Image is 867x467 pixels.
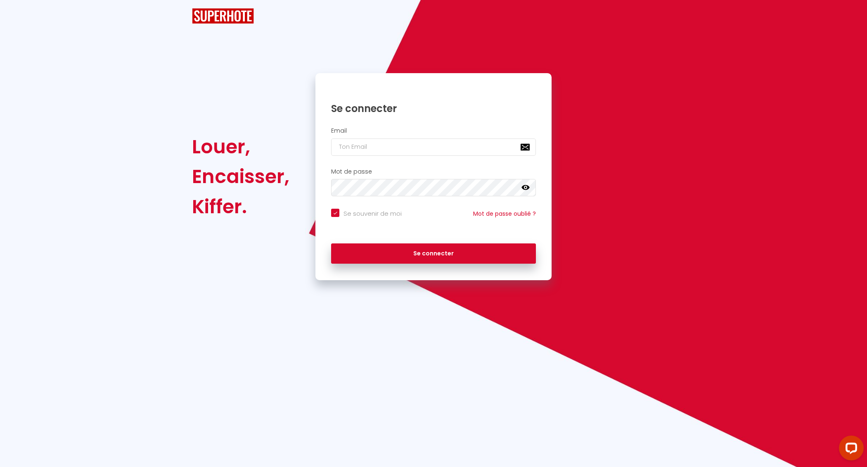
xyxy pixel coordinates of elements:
[331,102,536,115] h1: Se connecter
[192,192,289,222] div: Kiffer.
[832,432,867,467] iframe: LiveChat chat widget
[331,168,536,175] h2: Mot de passe
[192,162,289,191] div: Encaisser,
[192,8,254,24] img: SuperHote logo
[473,210,536,218] a: Mot de passe oublié ?
[331,127,536,134] h2: Email
[331,243,536,264] button: Se connecter
[192,132,289,162] div: Louer,
[331,138,536,156] input: Ton Email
